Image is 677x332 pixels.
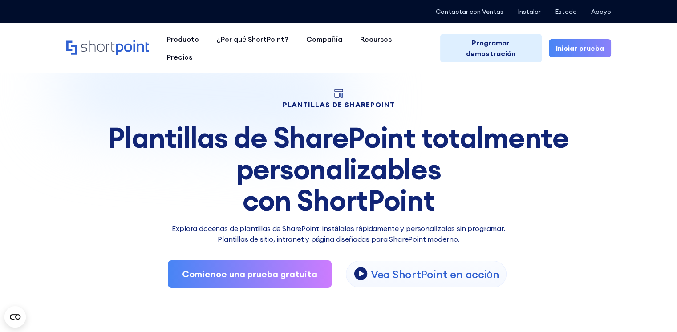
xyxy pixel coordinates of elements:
font: Vea ShortPoint en acción [371,267,499,281]
a: Estado [555,8,577,15]
a: ¿Por qué ShortPoint? [208,30,298,48]
a: Instalar [518,8,541,15]
a: caja de luz abierta [346,261,507,287]
font: PLANTILLAS DE SHAREPOINT [282,100,394,109]
a: Hogar [66,40,149,56]
a: Contactar con Ventas [436,8,503,15]
font: Precios [167,53,192,61]
div: Widget de chat [632,289,677,332]
font: con ShortPoint [242,182,434,218]
a: Programar demostración [440,34,541,62]
font: Estado [555,8,577,16]
a: Comience una prueba gratuita [168,260,332,288]
font: Recursos [360,35,392,44]
font: Comience una prueba gratuita [182,268,317,279]
a: Compañía [297,30,351,48]
font: Instalar [518,8,541,16]
font: Programar demostración [466,38,515,58]
font: Apoyo [591,8,611,16]
iframe: Chat Widget [632,289,677,332]
a: Recursos [351,30,401,48]
font: Contactar con Ventas [436,8,503,16]
a: Apoyo [591,8,611,15]
font: Compañía [306,35,342,44]
font: ¿Por qué ShortPoint? [217,35,289,44]
font: Plantillas de sitio, intranet y página diseñadas para SharePoint moderno. [218,235,459,243]
a: Precios [158,48,201,66]
font: Plantillas de SharePoint totalmente personalizables [108,119,568,186]
font: Explora docenas de plantillas de SharePoint: instálalas rápidamente y personalízalas sin programar. [172,224,505,233]
button: Open CMP widget [4,306,26,328]
a: Iniciar prueba [549,39,611,57]
font: Iniciar prueba [556,44,604,53]
a: Producto [158,30,208,48]
font: Producto [167,35,199,44]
